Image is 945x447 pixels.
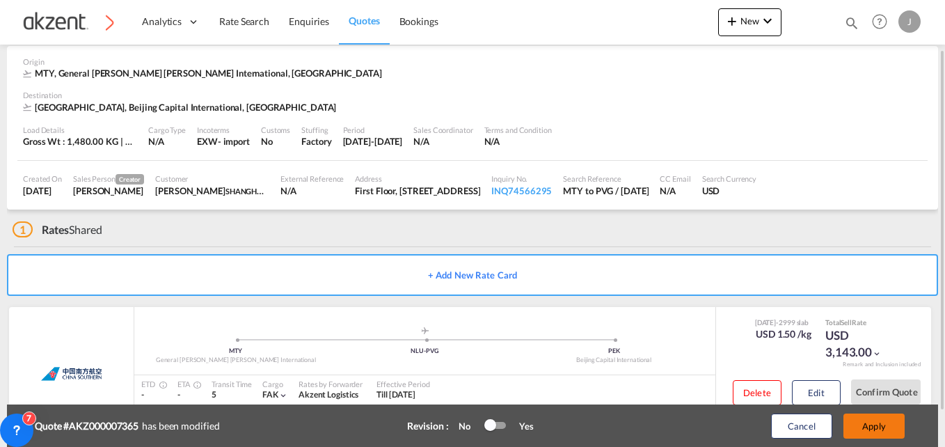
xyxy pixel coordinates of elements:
button: Apply [843,414,905,439]
div: Customs [261,125,290,135]
div: No [452,420,484,432]
md-icon: icon-chevron-down [759,13,776,29]
div: Rates by Forwarder [299,379,363,389]
span: Akzent Logistics [299,389,358,400]
div: Factory Stuffing [301,135,331,148]
div: N/A [413,135,472,148]
div: PEK, Beijing Capital International, Asia Pacific [23,101,340,113]
button: Edit [792,380,841,405]
div: Help [868,10,898,35]
span: 1 [13,221,33,237]
div: Stuffing [301,125,331,135]
div: N/A [484,135,552,148]
div: Origin [23,56,922,67]
button: Confirm Quote [851,379,921,405]
div: Search Reference [563,173,649,184]
span: Till [DATE] [376,389,415,400]
div: Akzent Logistics [299,389,363,401]
div: MTY, General Mariano Escobedo International, Americas [23,67,386,79]
div: Effective Period [376,379,429,389]
md-icon: Estimated Time Of Arrival [189,381,198,389]
span: Enquiries [289,15,329,27]
div: Beijing Capital International [519,356,708,365]
img: China Southern Airlines [40,356,102,391]
button: Delete [733,380,781,405]
div: Terms and Condition [484,125,552,135]
md-icon: assets/icons/custom/roll-o-plane.svg [417,327,434,334]
span: Analytics [142,15,182,29]
div: Sales Person [73,173,144,185]
div: NLU-PVG [331,347,520,356]
md-icon: icon-magnify [844,15,859,31]
div: ETA [177,379,198,389]
div: First Floor, No.500 Haitian Yi Road, Shanghai, P.R.C. [355,185,480,197]
b: Quote #AKZ000007365 [35,419,142,433]
div: Cargo [262,379,288,389]
div: - import [218,135,250,148]
img: c72fcea0ad0611ed966209c23b7bd3dd.png [21,6,115,38]
div: USD 3,143.00 [825,327,895,361]
span: Sell [841,318,852,327]
div: Shared [13,222,102,237]
div: Cargo Type [148,125,186,135]
div: Inquiry No. [491,173,552,184]
div: Revision : [407,419,448,433]
div: [DATE]-2999 slab [752,317,811,327]
div: USD 1.50 /kg [756,327,811,341]
span: Quotes [349,15,379,26]
div: Remark and Inclusion included [832,361,931,368]
md-icon: Estimated Time Of Departure [155,381,164,389]
div: Transit Time [212,379,252,389]
div: Gross Wt : 1,480.00 KG | Volumetric Wt : 911.09 KG [23,135,137,148]
div: icon-magnify [844,15,859,36]
button: Cancel [771,414,832,439]
span: Bookings [399,15,438,27]
div: Arthur Kwok [155,185,269,197]
div: 31 Aug 2025 [343,135,403,148]
div: MTY [141,347,331,356]
span: Rate Search [219,15,269,27]
div: Yes [505,420,534,432]
div: USD [702,185,757,197]
div: Sales Coordinator [413,125,472,135]
div: External Reference [280,173,344,184]
md-icon: icon-chevron-down [872,349,882,359]
span: MTY, General [PERSON_NAME] [PERSON_NAME] International, [GEOGRAPHIC_DATA] [35,68,382,79]
div: N/A [280,185,344,197]
span: Rates [42,223,70,236]
span: - [141,389,144,400]
div: Created On [23,173,62,184]
div: 15 Aug 2025 [23,185,62,197]
div: Juana Roque [73,185,144,197]
md-icon: icon-plus 400-fg [724,13,740,29]
div: MTY to PVG / 15 Aug 2025 [563,185,649,197]
div: Destination [23,90,922,100]
div: ETD [141,379,164,389]
div: No [261,135,290,148]
div: Incoterms [197,125,250,135]
div: N/A [660,185,690,197]
span: FAK [262,389,278,400]
div: Period [343,125,403,135]
span: Creator [116,174,144,185]
div: 5 [212,389,252,401]
div: General [PERSON_NAME] [PERSON_NAME] International [141,356,331,365]
button: icon-plus 400-fgNewicon-chevron-down [718,8,781,36]
div: CC Email [660,173,690,184]
div: Search Currency [702,173,757,184]
span: - [177,389,180,400]
div: PEK [519,347,708,356]
span: SHANGHAI E&T INTL-TRANS CO LTD [225,185,351,196]
div: N/A [148,135,186,148]
div: EXW [197,135,218,148]
div: has been modified [35,416,385,437]
span: Help [868,10,891,33]
button: + Add New Rate Card [7,254,938,296]
div: Customer [155,173,269,184]
div: INQ74566295 [491,185,552,197]
div: J [898,10,921,33]
div: Till 31 Aug 2025 [376,389,415,401]
div: Load Details [23,125,137,135]
div: Total Rate [825,317,895,327]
